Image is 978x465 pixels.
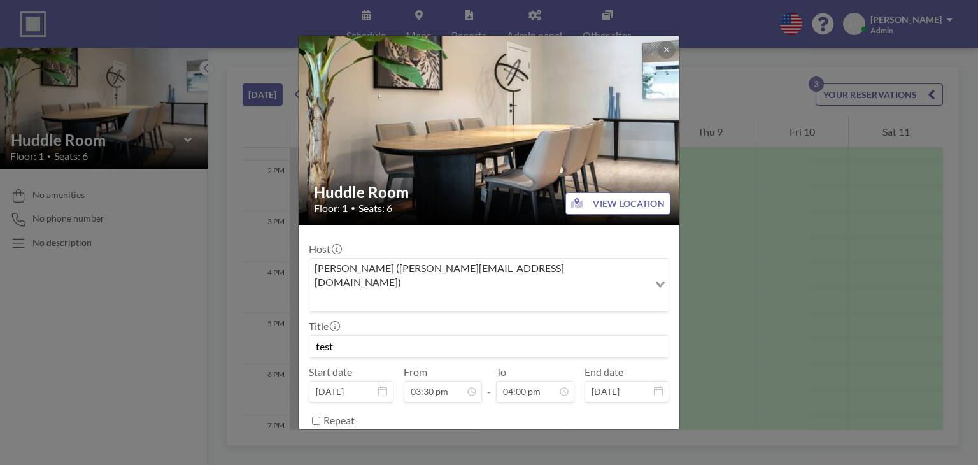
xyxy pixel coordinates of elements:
[487,370,491,398] span: -
[309,259,669,311] div: Search for option
[565,192,670,215] button: VIEW LOCATION
[312,261,646,290] span: [PERSON_NAME] ([PERSON_NAME][EMAIL_ADDRESS][DOMAIN_NAME])
[314,183,665,202] h2: Huddle Room
[351,203,355,213] span: •
[311,292,648,309] input: Search for option
[404,366,427,378] label: From
[358,202,392,215] span: Seats: 6
[309,336,669,357] input: (No title)
[309,243,341,255] label: Host
[496,366,506,378] label: To
[309,320,339,333] label: Title
[323,414,355,427] label: Repeat
[309,366,352,378] label: Start date
[585,366,623,378] label: End date
[299,3,681,257] img: 537.jpg
[314,202,348,215] span: Floor: 1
